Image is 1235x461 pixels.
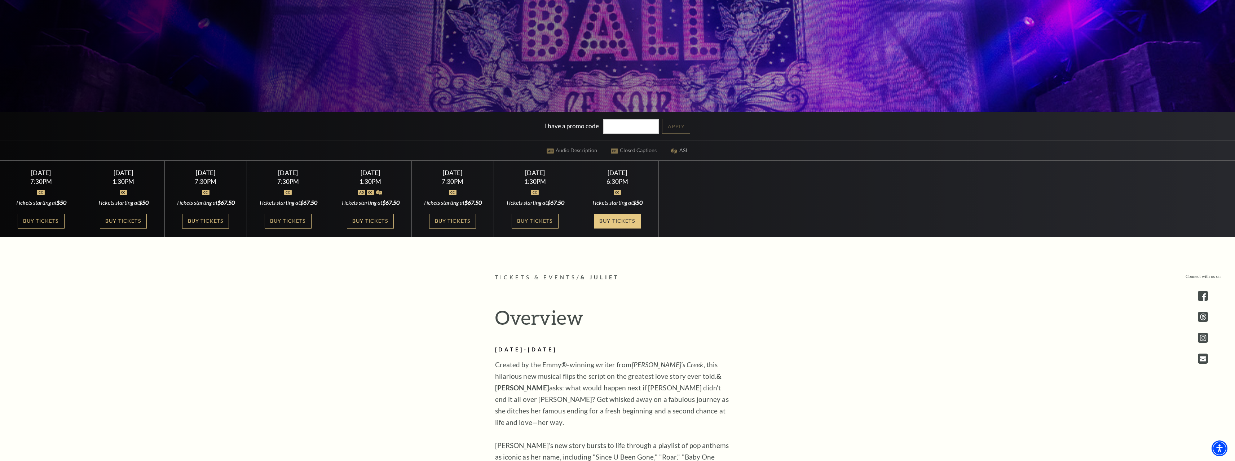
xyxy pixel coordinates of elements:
a: instagram - open in a new tab [1198,333,1208,343]
span: $67.50 [464,199,482,206]
div: 6:30PM [585,178,650,185]
a: threads.com - open in a new tab [1198,312,1208,322]
a: Buy Tickets [100,214,147,229]
a: facebook - open in a new tab [1198,291,1208,301]
div: [DATE] [9,169,74,177]
div: [DATE] [420,169,485,177]
div: Tickets starting at [256,199,321,207]
div: 7:30PM [256,178,321,185]
span: & Juliet [581,274,619,280]
div: [DATE] [585,169,650,177]
div: [DATE] [503,169,568,177]
div: [DATE] [338,169,403,177]
span: $67.50 [217,199,235,206]
div: Tickets starting at [585,199,650,207]
a: Open this option - open in a new tab [1198,354,1208,364]
span: $50 [57,199,66,206]
a: Buy Tickets [18,214,65,229]
div: 7:30PM [9,178,74,185]
a: Buy Tickets [347,214,394,229]
label: I have a promo code [545,122,599,129]
div: Tickets starting at [173,199,238,207]
h2: Overview [495,306,740,335]
span: $67.50 [547,199,564,206]
em: [PERSON_NAME]’s Creek [632,360,703,369]
div: Tickets starting at [338,199,403,207]
div: 1:30PM [91,178,156,185]
div: Tickets starting at [91,199,156,207]
div: Accessibility Menu [1212,440,1227,456]
div: 7:30PM [173,178,238,185]
a: Buy Tickets [512,214,559,229]
div: Tickets starting at [420,199,485,207]
span: Tickets & Events [495,274,577,280]
div: 1:30PM [338,178,403,185]
p: Connect with us on [1186,273,1221,280]
div: 1:30PM [503,178,568,185]
span: $50 [139,199,149,206]
div: [DATE] [256,169,321,177]
strong: & [PERSON_NAME] [495,372,722,392]
p: / [495,273,740,282]
a: Buy Tickets [265,214,312,229]
a: Buy Tickets [182,214,229,229]
span: $67.50 [382,199,400,206]
span: $67.50 [300,199,317,206]
div: [DATE] [173,169,238,177]
span: $50 [633,199,643,206]
h2: [DATE]-[DATE] [495,345,729,354]
div: Tickets starting at [503,199,568,207]
div: 7:30PM [420,178,485,185]
div: Tickets starting at [9,199,74,207]
a: Buy Tickets [594,214,641,229]
a: Buy Tickets [429,214,476,229]
div: [DATE] [91,169,156,177]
